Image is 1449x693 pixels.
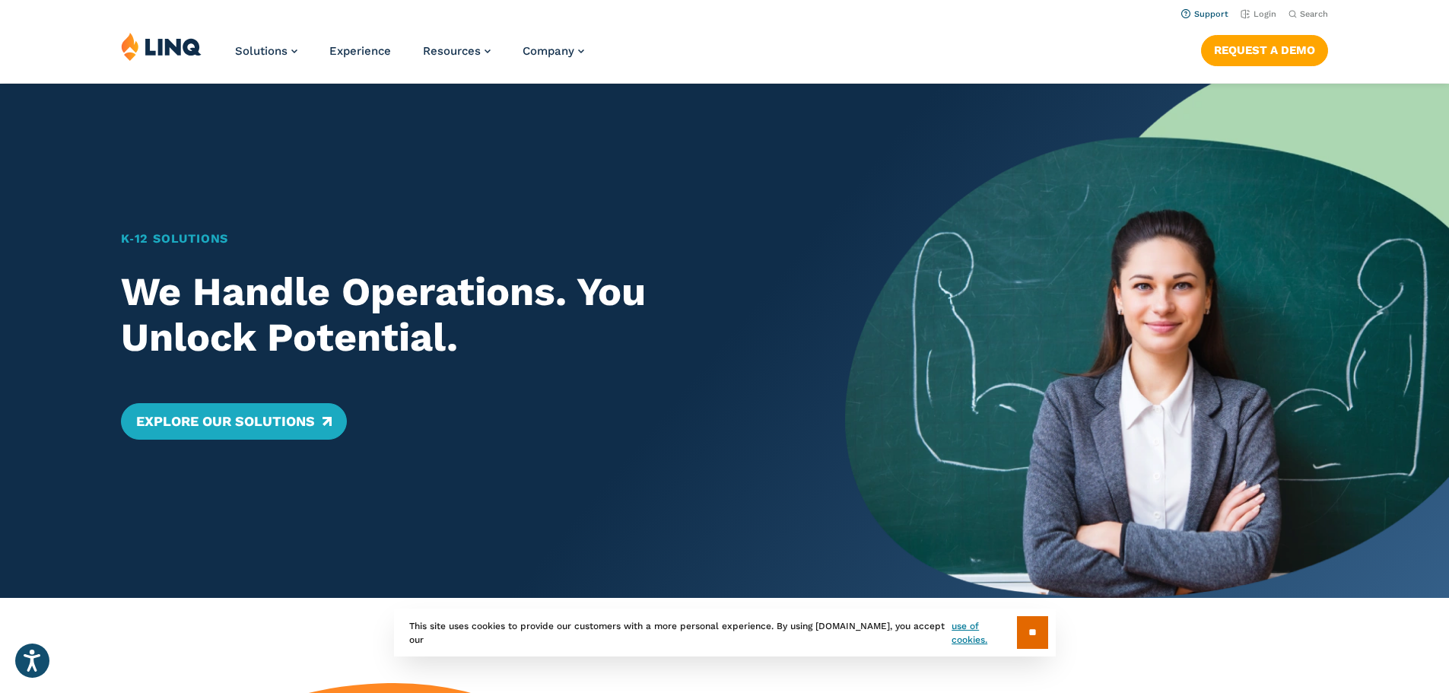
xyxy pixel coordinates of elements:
a: Resources [423,44,491,58]
a: Request a Demo [1201,35,1328,65]
a: Explore Our Solutions [121,403,347,440]
a: Login [1241,9,1276,19]
img: LINQ | K‑12 Software [121,32,202,61]
nav: Button Navigation [1201,32,1328,65]
h2: We Handle Operations. You Unlock Potential. [121,269,786,361]
button: Open Search Bar [1289,8,1328,20]
nav: Primary Navigation [235,32,584,82]
div: This site uses cookies to provide our customers with a more personal experience. By using [DOMAIN... [394,609,1056,656]
span: Search [1300,9,1328,19]
a: Experience [329,44,391,58]
a: use of cookies. [952,619,1016,647]
img: Home Banner [845,84,1449,598]
a: Solutions [235,44,297,58]
a: Support [1181,9,1228,19]
h1: K‑12 Solutions [121,230,786,248]
span: Company [523,44,574,58]
span: Solutions [235,44,288,58]
span: Resources [423,44,481,58]
a: Company [523,44,584,58]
